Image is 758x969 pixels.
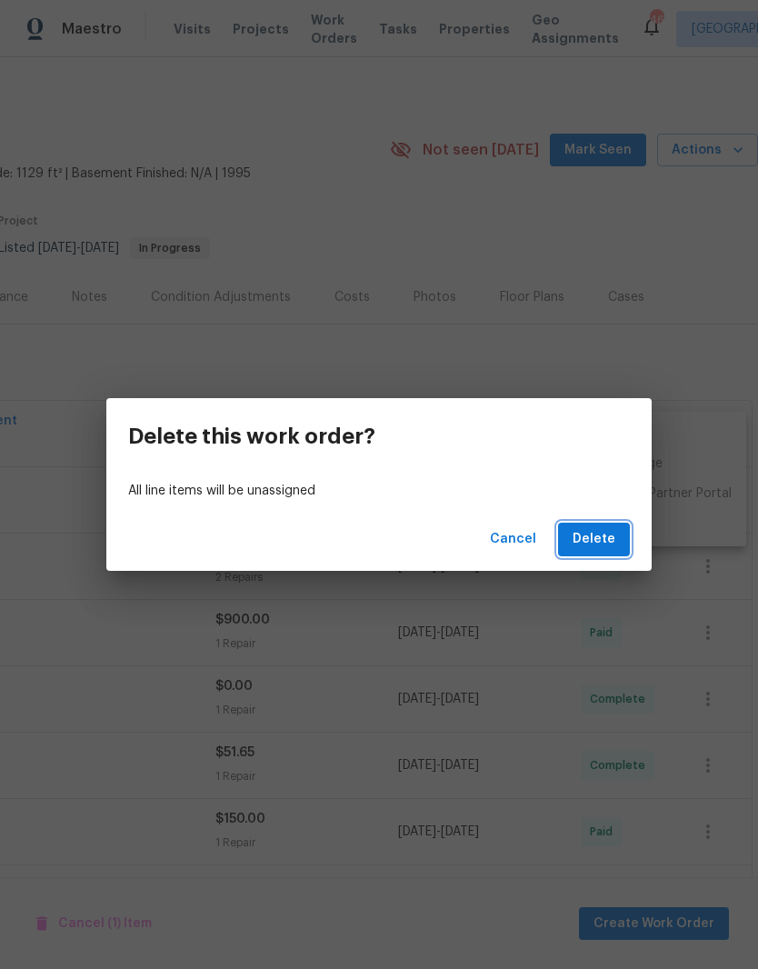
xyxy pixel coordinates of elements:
[128,424,375,449] h3: Delete this work order?
[483,523,544,556] button: Cancel
[558,523,630,556] button: Delete
[573,528,615,551] span: Delete
[490,528,536,551] span: Cancel
[128,482,630,501] p: All line items will be unassigned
